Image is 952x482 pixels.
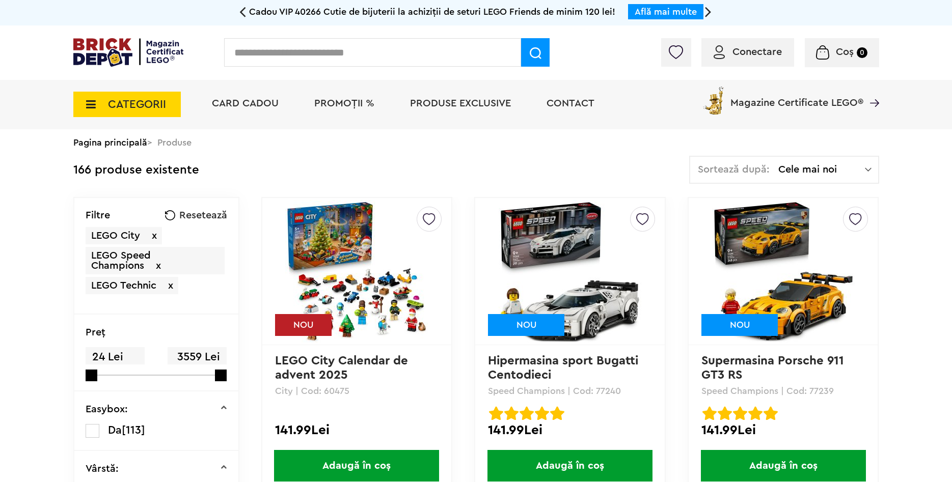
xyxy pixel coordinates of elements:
[275,386,439,395] p: City | Cod: 60475
[73,129,879,156] div: > Produse
[712,200,855,343] img: Supermasina Porsche 911 GT3 RS
[91,250,151,271] span: LEGO Speed Champions
[836,47,854,57] span: Coș
[701,355,848,381] a: Supermasina Porsche 911 GT3 RS
[733,406,747,420] img: Evaluare cu stele
[778,164,865,175] span: Cele mai noi
[86,464,119,474] p: Vârstă:
[86,210,110,220] p: Filtre
[550,406,564,420] img: Evaluare cu stele
[718,406,732,420] img: Evaluare cu stele
[520,406,534,420] img: Evaluare cu stele
[488,355,642,381] a: Hipermasina sport Bugatti Centodieci
[701,423,865,437] div: 141.99Lei
[730,84,863,108] span: Magazine Certificate LEGO®
[488,314,564,336] div: NOU
[689,450,878,481] a: Adaugă în coș
[275,355,412,381] a: LEGO City Calendar de advent 2025
[698,164,770,175] span: Sortează după:
[275,314,332,336] div: NOU
[487,450,652,481] span: Adaugă în coș
[168,347,227,367] span: 3559 Lei
[108,424,122,436] span: Da
[504,406,519,420] img: Evaluare cu stele
[168,280,173,291] span: x
[635,7,697,16] a: Află mai multe
[86,327,105,337] p: Preţ
[489,406,503,420] img: Evaluare cu stele
[249,7,615,16] span: Cadou VIP 40266 Cutie de bijuterii la achiziții de seturi LEGO Friends de minim 120 lei!
[262,450,451,481] a: Adaugă în coș
[91,231,140,241] span: LEGO City
[285,200,428,343] img: LEGO City Calendar de advent 2025
[73,156,199,185] div: 166 produse existente
[410,98,511,108] a: Produse exclusive
[863,84,879,95] a: Magazine Certificate LEGO®
[212,98,279,108] a: Card Cadou
[732,47,782,57] span: Conectare
[122,424,145,436] span: [113]
[857,47,867,58] small: 0
[274,450,439,481] span: Adaugă în coș
[714,47,782,57] a: Conectare
[108,99,166,110] span: CATEGORII
[701,450,866,481] span: Adaugă în coș
[86,404,128,414] p: Easybox:
[547,98,594,108] a: Contact
[91,280,156,291] span: LEGO Technic
[499,200,641,343] img: Hipermasina sport Bugatti Centodieci
[701,386,865,395] p: Speed Champions | Cod: 77239
[314,98,374,108] a: PROMOȚII %
[488,386,651,395] p: Speed Champions | Cod: 77240
[764,406,778,420] img: Evaluare cu stele
[156,261,161,271] span: x
[475,450,664,481] a: Adaugă în coș
[702,406,717,420] img: Evaluare cu stele
[275,423,439,437] div: 141.99Lei
[179,210,227,220] span: Resetează
[535,406,549,420] img: Evaluare cu stele
[701,314,778,336] div: NOU
[86,347,145,367] span: 24 Lei
[152,231,157,241] span: x
[73,138,147,147] a: Pagina principală
[488,423,651,437] div: 141.99Lei
[748,406,763,420] img: Evaluare cu stele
